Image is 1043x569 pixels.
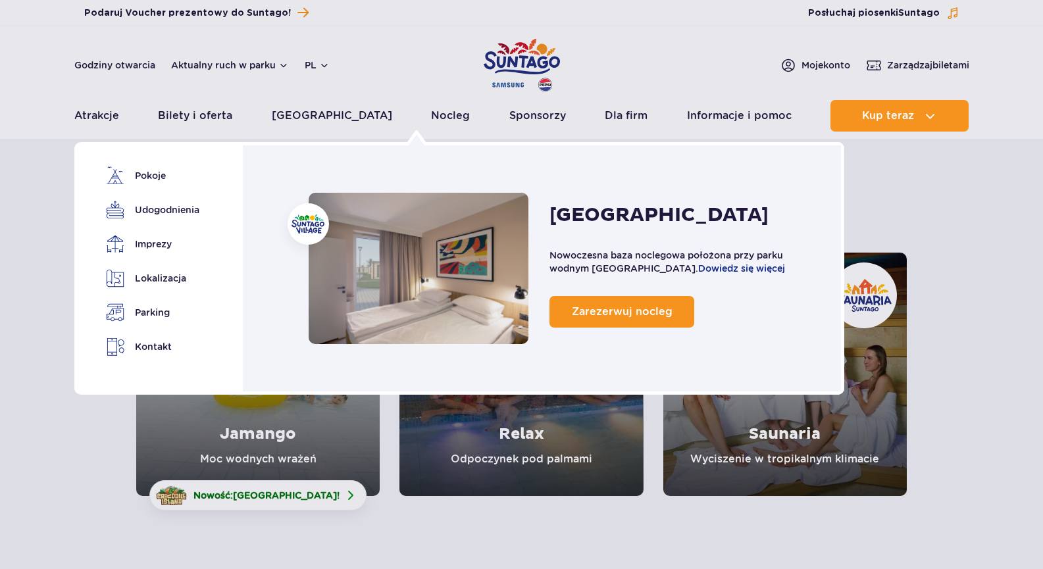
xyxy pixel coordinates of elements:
[687,100,792,132] a: Informacje i pomoc
[509,100,566,132] a: Sponsorzy
[106,166,195,185] a: Pokoje
[106,337,195,357] a: Kontakt
[572,305,673,318] span: Zarezerwuj nocleg
[605,100,648,132] a: Dla firm
[74,59,155,72] a: Godziny otwarcia
[106,303,195,322] a: Parking
[549,203,769,228] h2: [GEOGRAPHIC_DATA]
[106,269,195,287] a: Lokalizacja
[272,100,392,132] a: [GEOGRAPHIC_DATA]
[106,235,195,253] a: Imprezy
[830,100,969,132] button: Kup teraz
[74,100,119,132] a: Atrakcje
[305,59,330,72] button: pl
[862,110,914,122] span: Kup teraz
[549,296,694,328] a: Zarezerwuj nocleg
[171,60,289,70] button: Aktualny ruch w parku
[106,201,195,219] a: Udogodnienia
[431,100,470,132] a: Nocleg
[309,193,529,344] a: Nocleg
[158,100,232,132] a: Bilety i oferta
[780,57,850,73] a: Mojekonto
[887,59,969,72] span: Zarządzaj biletami
[292,214,324,234] img: Suntago
[549,249,814,275] p: Nowoczesna baza noclegowa położona przy parku wodnym [GEOGRAPHIC_DATA].
[698,263,785,274] a: Dowiedz się więcej
[866,57,969,73] a: Zarządzajbiletami
[801,59,850,72] span: Moje konto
